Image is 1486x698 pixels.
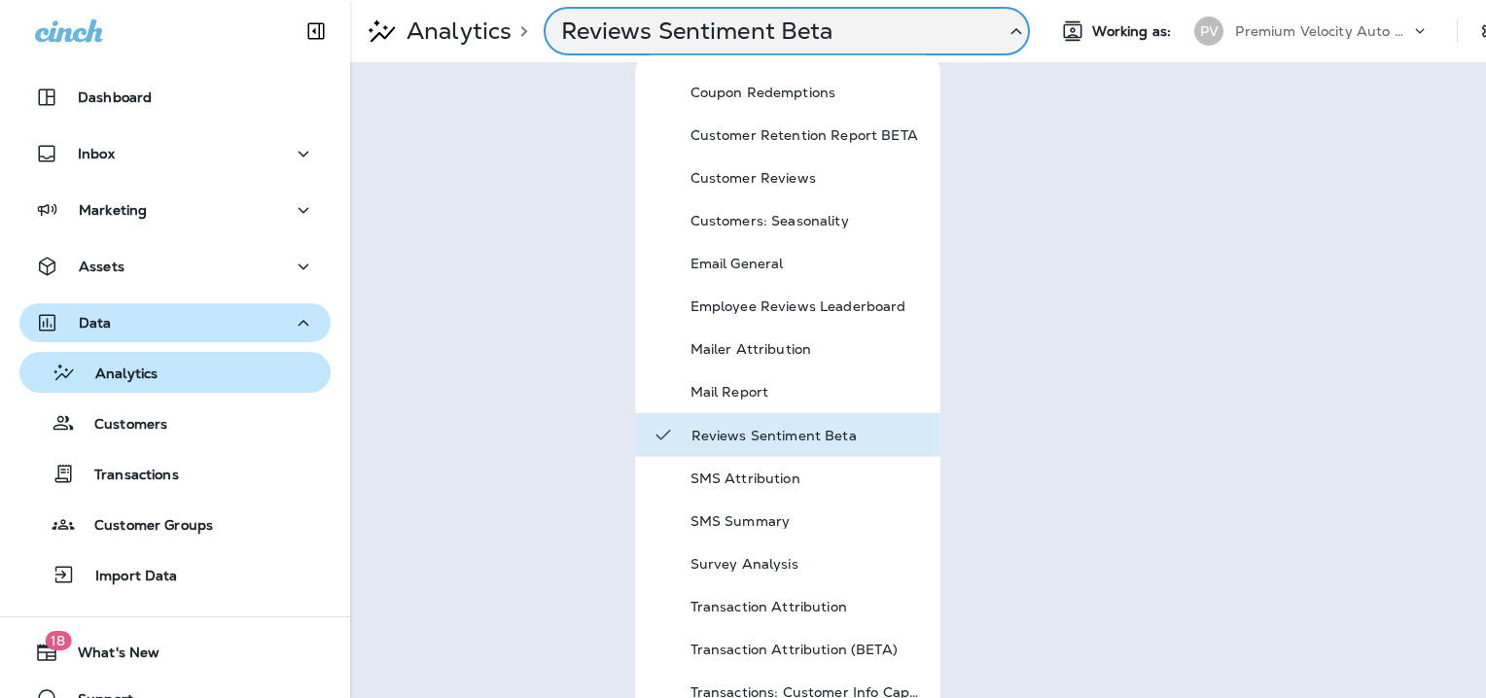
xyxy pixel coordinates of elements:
[78,146,115,161] p: Inbox
[512,23,528,39] p: >
[19,78,331,117] button: Dashboard
[75,467,179,485] p: Transactions
[79,202,147,218] p: Marketing
[19,402,331,443] button: Customers
[78,89,152,105] p: Dashboard
[19,453,331,494] button: Transactions
[690,341,924,357] p: Mailer Attribution
[1092,23,1175,40] span: Working as:
[19,633,331,672] button: 18What's New
[690,127,924,143] p: Customer Retention Report BETA
[76,366,158,384] p: Analytics
[79,259,124,274] p: Assets
[75,517,213,536] p: Customer Groups
[76,568,178,586] p: Import Data
[690,256,924,271] p: Email General
[690,513,924,529] p: SMS Summary
[690,642,924,657] p: Transaction Attribution (BETA)
[19,247,331,286] button: Assets
[58,645,159,668] span: What's New
[690,85,924,100] p: Coupon Redemptions
[690,599,924,614] p: Transaction Attribution
[19,134,331,173] button: Inbox
[690,213,924,228] p: Customers: Seasonality
[690,298,924,314] p: Employee Reviews Leaderboard
[399,17,512,46] p: Analytics
[690,170,924,186] p: Customer Reviews
[690,471,924,486] p: SMS Attribution
[75,416,167,435] p: Customers
[1235,23,1410,39] p: Premium Velocity Auto dba Jiffy Lube
[19,352,331,393] button: Analytics
[45,631,71,650] span: 18
[19,554,331,595] button: Import Data
[691,427,925,442] p: Reviews Sentiment Beta
[1194,17,1223,46] div: PV
[690,556,924,572] p: Survey Analysis
[19,191,331,229] button: Marketing
[79,315,112,331] p: Data
[289,12,343,51] button: Collapse Sidebar
[690,384,924,400] p: Mail Report
[19,303,331,342] button: Data
[561,17,989,46] p: Reviews Sentiment Beta
[19,504,331,544] button: Customer Groups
